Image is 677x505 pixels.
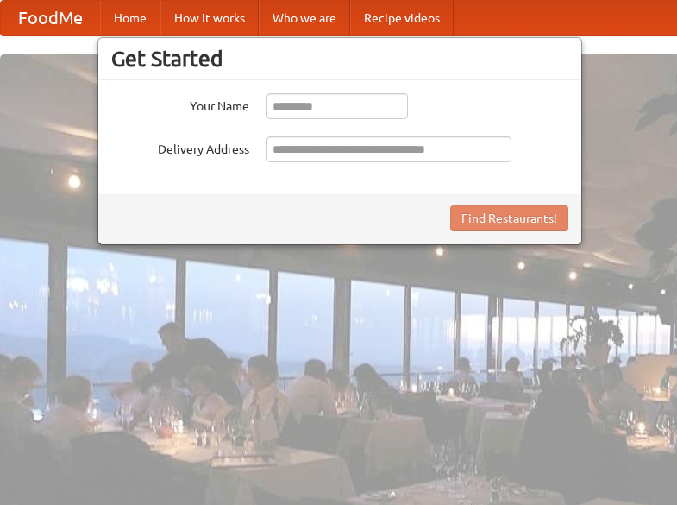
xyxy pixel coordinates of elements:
[100,1,160,35] a: Home
[450,205,568,231] button: Find Restaurants!
[1,1,100,35] a: FoodMe
[160,1,259,35] a: How it works
[111,93,249,115] label: Your Name
[259,1,350,35] a: Who we are
[111,46,568,72] h3: Get Started
[350,1,454,35] a: Recipe videos
[111,136,249,158] label: Delivery Address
